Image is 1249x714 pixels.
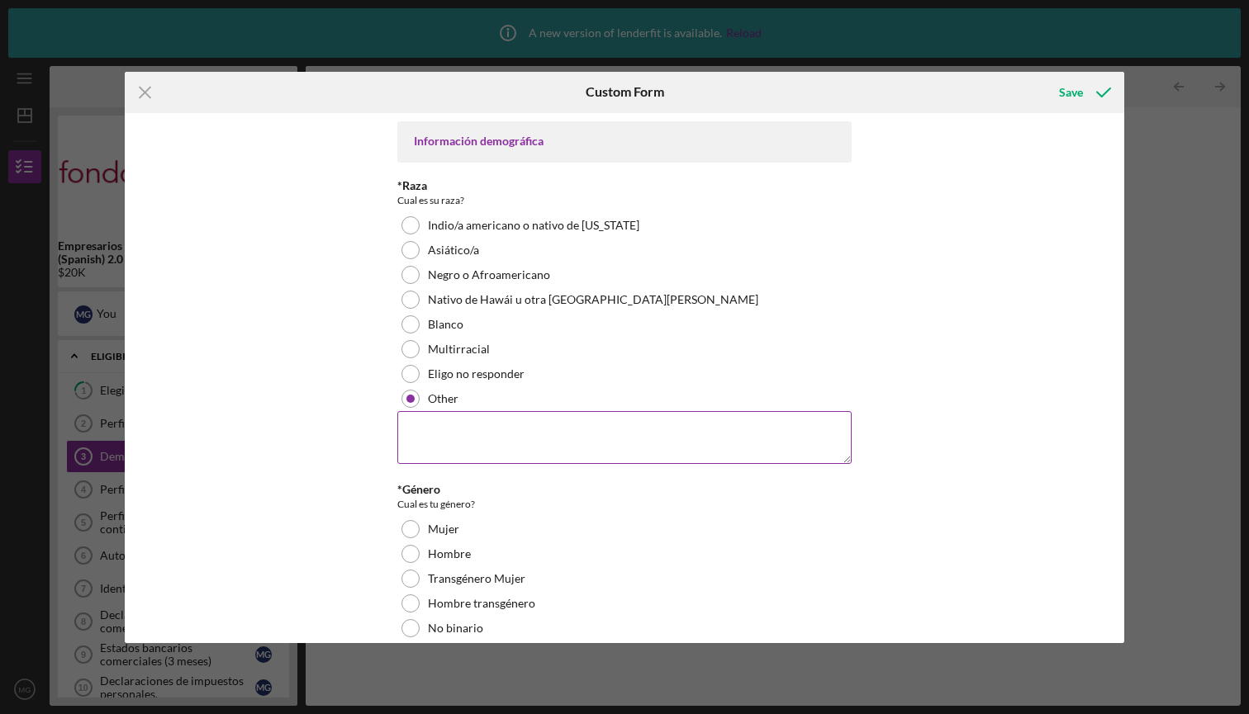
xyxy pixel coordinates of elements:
label: Negro o Afroamericano [428,268,550,281]
div: *Raza [397,179,852,192]
div: *Género [397,483,852,496]
h6: Custom Form [586,84,664,99]
label: Asiático/a [428,244,479,257]
label: Multirracial [428,343,490,356]
label: Other [428,392,458,405]
label: Hombre transgénero [428,597,535,610]
label: Nativo de Hawái u otra [GEOGRAPHIC_DATA][PERSON_NAME] [428,293,758,306]
div: Cual es tu género? [397,496,852,513]
label: Hombre [428,547,471,560]
div: Cual es su raza? [397,192,852,209]
label: Eligo no responder [428,367,525,381]
label: No binario [428,622,483,635]
label: Transgénero Mujer [428,572,525,585]
div: Información demográfica [414,135,835,148]
div: Save [1059,76,1083,109]
button: Save [1042,76,1124,109]
label: Mujer [428,522,459,536]
label: Indio/a americano o nativo de [US_STATE] [428,219,639,232]
label: Blanco [428,318,463,331]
